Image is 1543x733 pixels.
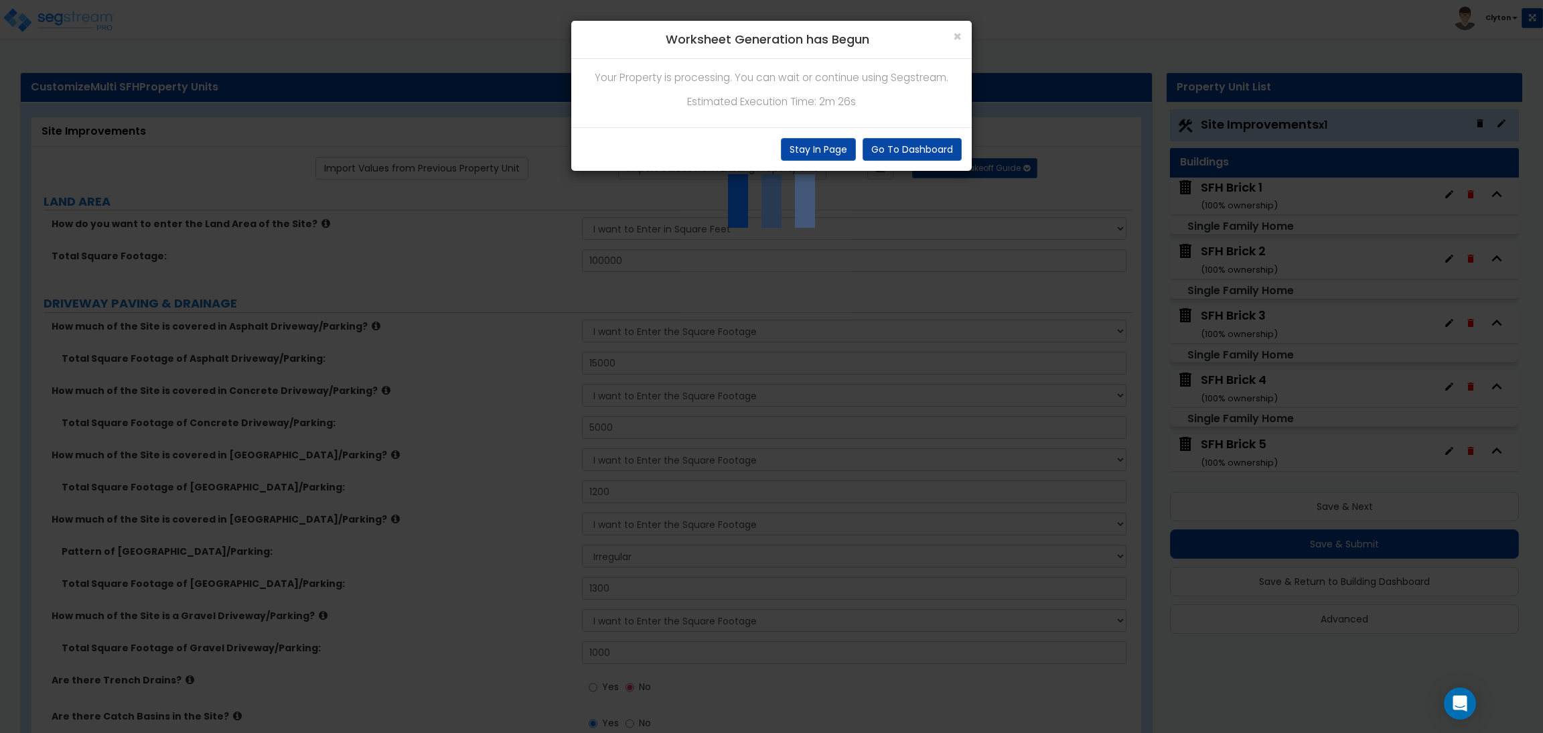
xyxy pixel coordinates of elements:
button: Stay In Page [781,138,856,161]
p: Your Property is processing. You can wait or continue using Segstream. [581,69,962,86]
span: × [953,27,962,46]
button: Go To Dashboard [863,138,962,161]
button: Close [953,29,962,44]
p: Estimated Execution Time: 2m 26s [581,93,962,111]
h4: Worksheet Generation has Begun [581,31,962,48]
div: Open Intercom Messenger [1444,687,1476,720]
